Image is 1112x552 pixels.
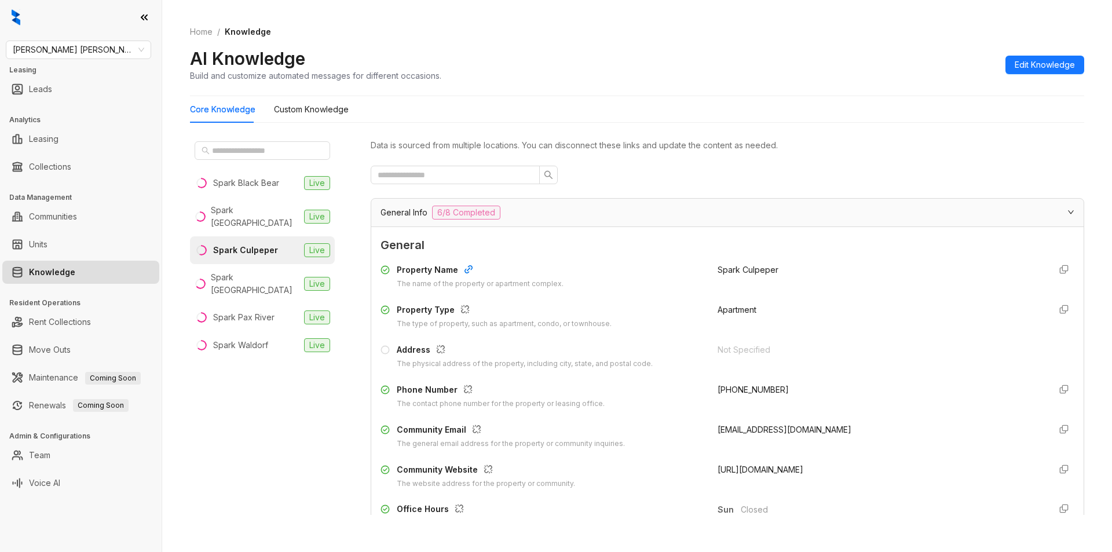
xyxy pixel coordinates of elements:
[29,261,75,284] a: Knowledge
[12,9,20,25] img: logo
[213,311,275,324] div: Spark Pax River
[29,394,129,417] a: RenewalsComing Soon
[190,70,441,82] div: Build and customize automated messages for different occasions.
[2,444,159,467] li: Team
[397,503,631,518] div: Office Hours
[432,206,500,220] span: 6/8 Completed
[1067,209,1074,215] span: expanded
[304,243,330,257] span: Live
[29,78,52,101] a: Leads
[225,27,271,36] span: Knowledge
[188,25,215,38] a: Home
[304,210,330,224] span: Live
[397,423,625,438] div: Community Email
[397,304,612,319] div: Property Type
[9,298,162,308] h3: Resident Operations
[381,236,1074,254] span: General
[217,25,220,38] li: /
[381,206,427,219] span: General Info
[2,205,159,228] li: Communities
[2,78,159,101] li: Leads
[304,176,330,190] span: Live
[274,103,349,116] div: Custom Knowledge
[718,265,778,275] span: Spark Culpeper
[29,233,47,256] a: Units
[211,204,299,229] div: Spark [GEOGRAPHIC_DATA]
[304,277,330,291] span: Live
[29,338,71,361] a: Move Outs
[371,139,1084,152] div: Data is sourced from multiple locations. You can disconnect these links and update the content as...
[9,431,162,441] h3: Admin & Configurations
[397,383,605,399] div: Phone Number
[2,155,159,178] li: Collections
[397,478,575,489] div: The website address for the property or community.
[718,425,851,434] span: [EMAIL_ADDRESS][DOMAIN_NAME]
[190,103,255,116] div: Core Knowledge
[2,127,159,151] li: Leasing
[397,463,575,478] div: Community Website
[397,343,653,359] div: Address
[29,310,91,334] a: Rent Collections
[371,199,1084,226] div: General Info6/8 Completed
[29,127,58,151] a: Leasing
[190,47,305,70] h2: AI Knowledge
[718,343,1041,356] div: Not Specified
[2,338,159,361] li: Move Outs
[9,115,162,125] h3: Analytics
[718,465,803,474] span: [URL][DOMAIN_NAME]
[718,305,756,315] span: Apartment
[397,319,612,330] div: The type of property, such as apartment, condo, or townhouse.
[741,503,1041,516] span: Closed
[2,310,159,334] li: Rent Collections
[213,244,278,257] div: Spark Culpeper
[73,399,129,412] span: Coming Soon
[2,261,159,284] li: Knowledge
[397,438,625,449] div: The general email address for the property or community inquiries.
[2,366,159,389] li: Maintenance
[1005,56,1084,74] button: Edit Knowledge
[202,147,210,155] span: search
[29,471,60,495] a: Voice AI
[397,399,605,410] div: The contact phone number for the property or leasing office.
[2,394,159,417] li: Renewals
[213,339,268,352] div: Spark Waldorf
[211,271,299,297] div: Spark [GEOGRAPHIC_DATA]
[397,279,564,290] div: The name of the property or apartment complex.
[304,338,330,352] span: Live
[213,177,279,189] div: Spark Black Bear
[397,359,653,370] div: The physical address of the property, including city, state, and postal code.
[1015,59,1075,71] span: Edit Knowledge
[2,471,159,495] li: Voice AI
[29,155,71,178] a: Collections
[718,503,741,516] span: Sun
[544,170,553,180] span: search
[29,444,50,467] a: Team
[29,205,77,228] a: Communities
[85,372,141,385] span: Coming Soon
[9,65,162,75] h3: Leasing
[718,385,789,394] span: [PHONE_NUMBER]
[397,264,564,279] div: Property Name
[13,41,144,59] span: Gates Hudson
[304,310,330,324] span: Live
[2,233,159,256] li: Units
[9,192,162,203] h3: Data Management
